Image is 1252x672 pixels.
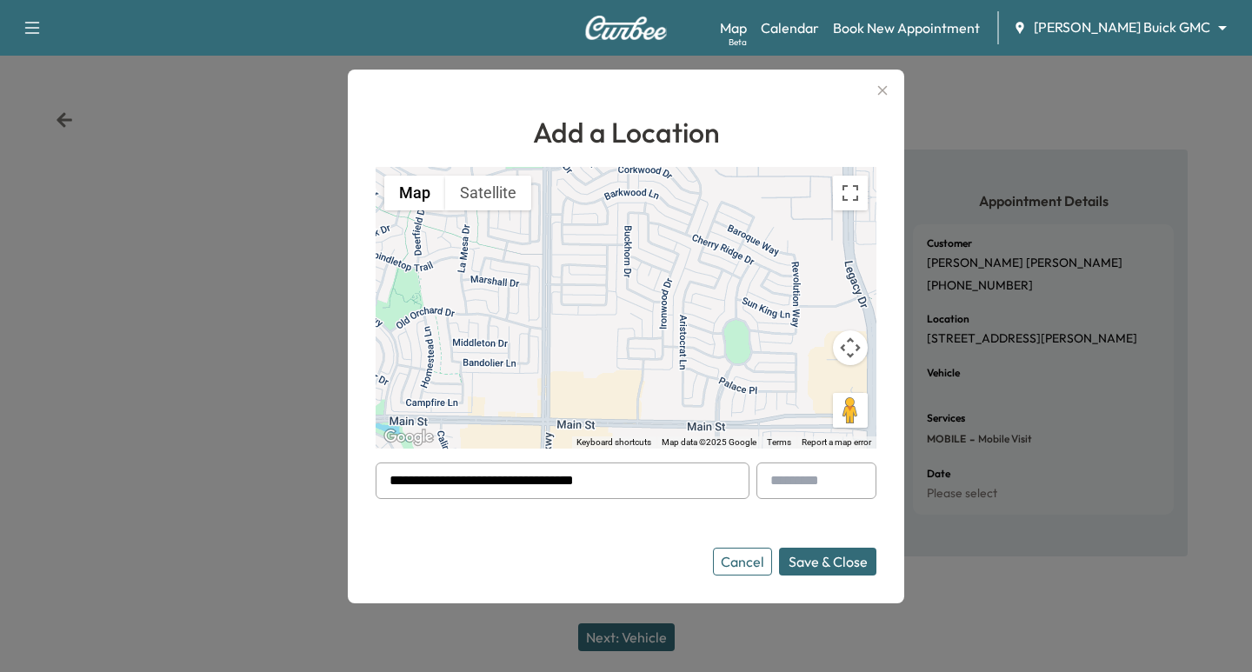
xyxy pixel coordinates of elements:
[713,548,772,576] button: Cancel
[833,393,868,428] button: Drag Pegman onto the map to open Street View
[384,176,445,210] button: Show street map
[584,16,668,40] img: Curbee Logo
[833,330,868,365] button: Map camera controls
[576,436,651,449] button: Keyboard shortcuts
[833,17,980,38] a: Book New Appointment
[1034,17,1210,37] span: [PERSON_NAME] Buick GMC
[376,111,876,153] h1: Add a Location
[380,426,437,449] img: Google
[761,17,819,38] a: Calendar
[720,17,747,38] a: MapBeta
[767,437,791,447] a: Terms (opens in new tab)
[662,437,756,447] span: Map data ©2025 Google
[833,176,868,210] button: Toggle fullscreen view
[802,437,871,447] a: Report a map error
[445,176,531,210] button: Show satellite imagery
[779,548,876,576] button: Save & Close
[729,36,747,49] div: Beta
[380,426,437,449] a: Open this area in Google Maps (opens a new window)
